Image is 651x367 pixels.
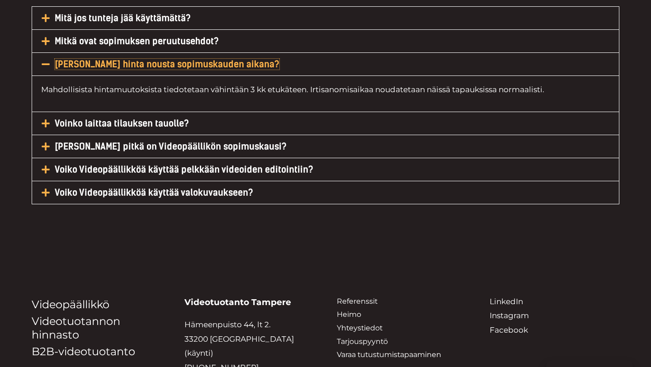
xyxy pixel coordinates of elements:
[32,7,619,29] h5: Mitä jos tunteja jää käyttämättä?
[337,310,361,319] a: Heimo
[490,325,528,334] a: Facebook
[32,75,619,112] div: [PERSON_NAME] hinta nousta sopimuskauden aikana?
[490,297,523,306] a: LinkedIn
[337,324,382,332] a: Yhteystiedot
[490,311,529,320] a: Instagram
[55,141,287,152] a: [PERSON_NAME] pitkä on Videopäällikön sopimuskausi?
[55,187,253,198] a: Voiko Videopäällikköä käyttää valokuvaukseen?
[32,30,619,52] h5: Mitkä ovat sopimuksen peruutusehdot?
[32,315,120,341] a: Videotuotannon hinnasto
[55,59,279,70] a: [PERSON_NAME] hinta nousta sopimuskauden aikana?
[32,135,619,158] h5: [PERSON_NAME] pitkä on Videopäällikön sopimuskausi?
[337,295,467,362] aside: Footer Widget 3
[32,181,619,204] h5: Voiko Videopäällikköä käyttää valokuvaukseen?
[55,13,191,24] a: Mitä jos tunteja jää käyttämättä?
[55,164,313,175] a: Voiko Videopäällikköä käyttää pelkkään videoiden editointiin?
[32,112,619,135] h5: Voinko laittaa tilauksen tauolle?
[32,345,135,358] a: B2B-videotuotanto
[337,350,441,359] a: Varaa tutustumistapaaminen
[55,36,219,47] a: Mitkä ovat sopimuksen peruutusehdot?
[32,53,619,75] h5: [PERSON_NAME] hinta nousta sopimuskauden aikana?
[32,298,109,311] a: Videopäällikkö
[337,297,377,306] a: Referenssit
[41,85,544,94] span: Mahdollisista hintamuutoksista tiedotetaan vähintään 3 kk etukäteen. Irtisanomisaikaa noudatetaan...
[55,118,189,129] a: Voinko laittaa tilauksen tauolle?
[184,297,291,307] strong: Videotuotanto Tampere
[337,337,388,346] a: Tarjouspyyntö
[337,295,467,362] nav: Valikko
[32,158,619,181] h5: Voiko Videopäällikköä käyttää pelkkään videoiden editointiin?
